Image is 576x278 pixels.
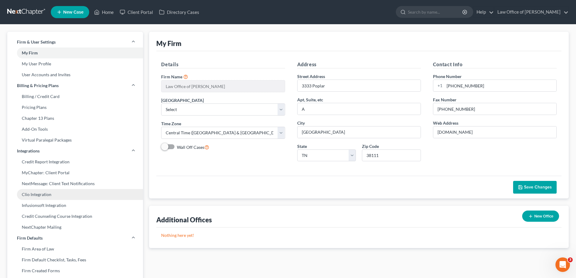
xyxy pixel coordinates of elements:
[444,80,556,91] input: Enter phone...
[7,124,143,135] a: Add-On Tools
[7,254,143,265] a: Firm Default Checklist, Tasks, Fees
[161,61,285,68] h5: Details
[161,232,557,238] p: Nothing here yet!
[433,120,458,126] label: Web Address
[7,167,143,178] a: MyChapter: Client Portal
[298,126,421,138] input: Enter city...
[433,80,444,91] div: +1
[161,97,204,103] label: [GEOGRAPHIC_DATA]
[7,113,143,124] a: Chapter 13 Plans
[568,257,573,262] span: 3
[513,181,557,194] button: Save Changes
[156,39,181,48] div: My Firm
[117,7,156,18] a: Client Portal
[7,178,143,189] a: NextMessage: Client Text Notifications
[7,233,143,244] a: Firm Defaults
[17,39,56,45] span: Firm & User Settings
[177,145,204,150] span: Wall Off Cases
[7,102,143,113] a: Pricing Plans
[298,103,421,115] input: (optional)
[156,7,202,18] a: Directory Cases
[156,215,212,224] div: Additional Offices
[7,211,143,222] a: Credit Counseling Course Integration
[297,61,421,68] h5: Address
[7,200,143,211] a: Infusionsoft Integration
[433,73,462,80] label: Phone Number
[7,146,143,156] a: Integrations
[7,80,143,91] a: Billing & Pricing Plans
[297,143,307,149] label: State
[91,7,117,18] a: Home
[7,37,143,47] a: Firm & User Settings
[7,156,143,167] a: Credit Report Integration
[63,10,83,15] span: New Case
[297,73,325,80] label: Street Address
[555,257,570,272] iframe: Intercom live chat
[433,61,557,68] h5: Contact Info
[7,265,143,276] a: Firm Created Forms
[473,7,494,18] a: Help
[7,91,143,102] a: Billing / Credit Card
[362,149,421,162] input: XXXXX
[17,148,40,154] span: Integrations
[524,185,552,190] span: Save Changes
[7,189,143,200] a: Clio Integration
[7,222,143,233] a: NextChapter Mailing
[433,96,457,103] label: Fax Number
[297,96,323,103] label: Apt, Suite, etc
[298,80,421,91] input: Enter address...
[17,83,59,89] span: Billing & Pricing Plans
[161,74,182,79] span: Firm Name
[161,80,285,92] input: Enter name...
[17,235,43,241] span: Firm Defaults
[7,58,143,69] a: My User Profile
[522,211,559,222] button: New Office
[494,7,568,18] a: Law Office of [PERSON_NAME]
[7,69,143,80] a: User Accounts and Invites
[433,103,556,115] input: Enter fax...
[7,244,143,254] a: Firm Area of Law
[297,120,305,126] label: City
[362,143,379,149] label: Zip Code
[7,135,143,146] a: Virtual Paralegal Packages
[433,126,556,138] input: Enter web address....
[7,47,143,58] a: My Firm
[161,120,181,127] label: Time Zone
[408,6,463,18] input: Search by name...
